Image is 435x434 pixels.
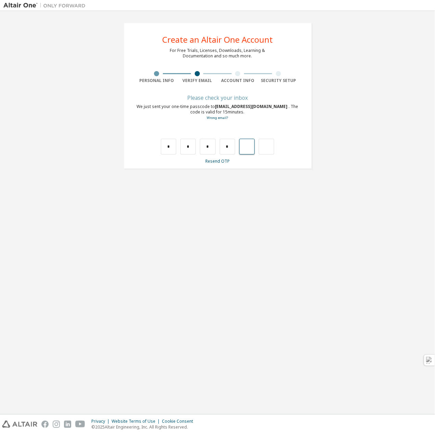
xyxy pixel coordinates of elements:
span: [EMAIL_ADDRESS][DOMAIN_NAME] [215,104,289,109]
div: We just sent your one-time passcode to . The code is valid for 15 minutes. [137,104,299,121]
div: Account Info [218,78,258,83]
div: Security Setup [258,78,299,83]
img: altair_logo.svg [2,421,37,428]
img: youtube.svg [75,421,85,428]
img: Altair One [3,2,89,9]
div: Verify Email [177,78,218,83]
a: Go back to the registration form [207,116,228,120]
div: Please check your inbox [137,96,299,100]
img: instagram.svg [53,421,60,428]
img: linkedin.svg [64,421,71,428]
div: Privacy [91,419,112,424]
a: Resend OTP [205,158,230,164]
div: Website Terms of Use [112,419,162,424]
div: Cookie Consent [162,419,197,424]
div: Personal Info [137,78,177,83]
p: © 2025 Altair Engineering, Inc. All Rights Reserved. [91,424,197,430]
div: For Free Trials, Licenses, Downloads, Learning & Documentation and so much more. [170,48,265,59]
div: Create an Altair One Account [162,36,273,44]
img: facebook.svg [41,421,49,428]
